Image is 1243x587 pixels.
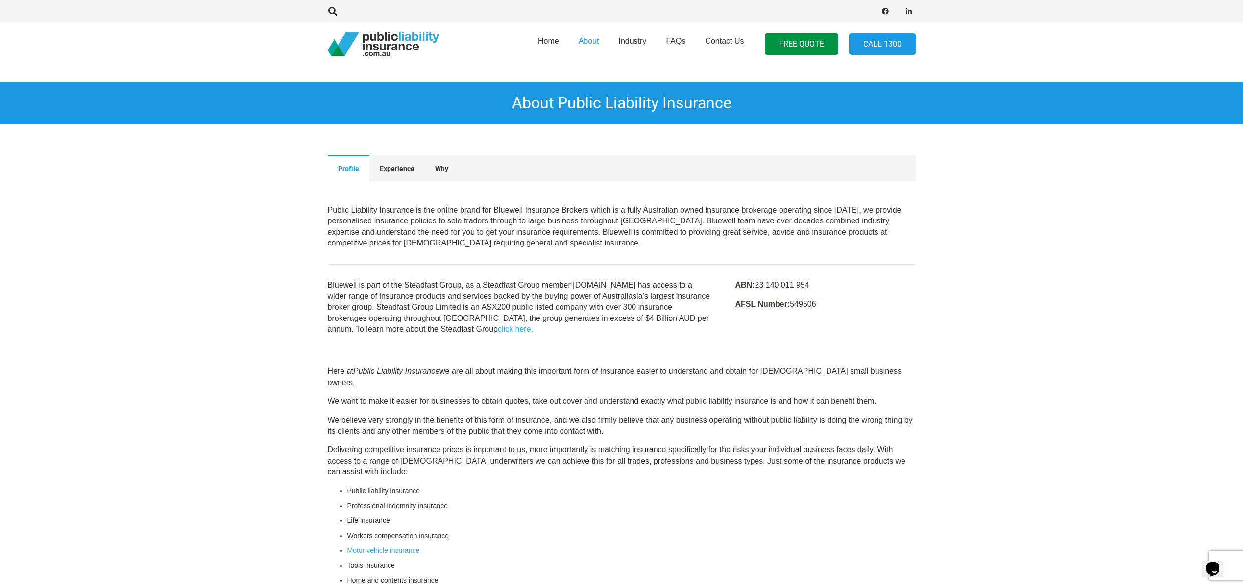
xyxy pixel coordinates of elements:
li: Public liability insurance [347,486,916,496]
a: Facebook [878,4,892,18]
strong: AFSL Number: [735,300,790,308]
span: Profile [338,165,359,172]
li: Tools insurance [347,560,916,571]
p: We want to make it easier for businesses to obtain quotes, take out cover and understand exactly ... [328,396,916,407]
p: Our Office Southport Central [328,205,916,249]
p: Bluewell is part of the Steadfast Group, as a Steadfast Group member [DOMAIN_NAME] has access to ... [328,280,712,335]
p: We believe very strongly in the benefits of this form of insurance, and we also firmly believe th... [328,415,916,437]
a: FREE QUOTE [765,33,838,55]
p: Here at we are all about making this important form of insurance easier to understand and obtain ... [328,366,916,388]
p: Delivering competitive insurance prices is important to us, more importantly is matching insuranc... [328,444,916,477]
a: Motor vehicle insurance [347,546,420,554]
a: Call 1300 [849,33,916,55]
li: Professional indemnity insurance [347,500,916,511]
li: Workers compensation insurance [347,530,916,541]
a: Search [323,7,343,16]
a: Industry [609,19,656,69]
a: Contact Us [695,19,754,69]
a: About [569,19,609,69]
li: Life insurance [347,515,916,526]
span: About [579,37,599,45]
strong: ABN: [735,281,755,289]
p: 23 140 011 954 [735,280,915,291]
iframe: chat widget [1202,548,1233,577]
a: Home [528,19,569,69]
a: FAQs [656,19,695,69]
span: Industry [618,37,646,45]
a: pli_logotransparent [328,32,439,56]
button: Profile [328,155,369,181]
li: Home and contents insurance [347,575,916,586]
p: 549506 [735,299,915,310]
span: FAQs [666,37,685,45]
span: Experience [380,165,414,172]
a: click here [498,325,531,333]
i: Public Liability Insurance [353,367,439,375]
button: Experience [369,155,425,181]
span: Why [435,165,448,172]
span: Contact Us [705,37,744,45]
a: LinkedIn [902,4,916,18]
span: Home [538,37,559,45]
button: Why [425,155,459,181]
